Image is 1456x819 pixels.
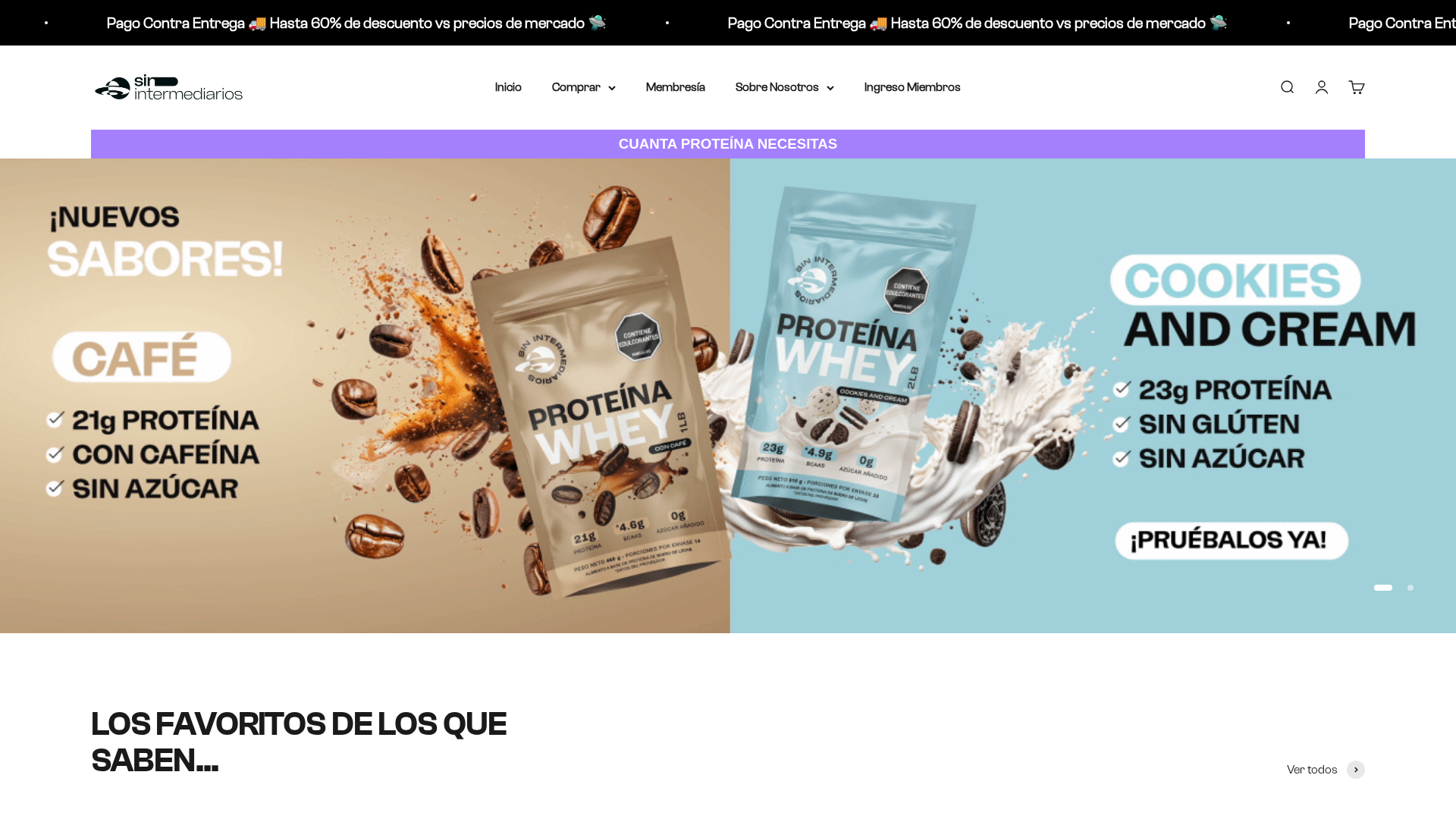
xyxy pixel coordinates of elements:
[495,80,522,93] a: Inicio
[619,136,838,152] strong: CUANTA PROTEÍNA NECESITAS
[1287,760,1365,780] a: Ver todos
[864,80,961,93] a: Ingreso Miembros
[91,705,507,779] split-lines: LOS FAVORITOS DE LOS QUE SABEN...
[736,77,834,97] summary: Sobre Nosotros
[646,80,705,93] a: Membresía
[91,130,1365,159] a: CUANTA PROTEÍNA NECESITAS
[447,11,947,35] p: Pago Contra Entrega 🚚 Hasta 60% de descuento vs precios de mercado 🛸
[552,77,616,97] summary: Comprar
[1287,760,1338,780] span: Ver todos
